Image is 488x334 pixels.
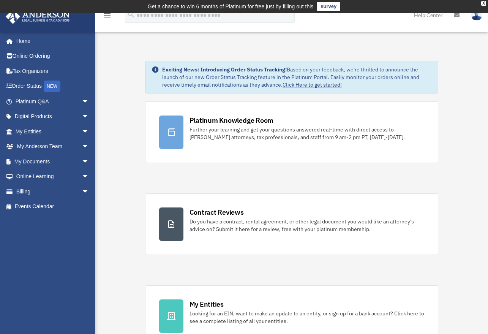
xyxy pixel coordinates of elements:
div: Platinum Knowledge Room [190,116,274,125]
span: arrow_drop_down [82,169,97,185]
a: Click Here to get started! [283,81,342,88]
strong: Exciting News: Introducing Order Status Tracking! [162,66,287,73]
a: Tax Organizers [5,63,101,79]
a: Online Learningarrow_drop_down [5,169,101,184]
div: Do you have a contract, rental agreement, or other legal document you would like an attorney's ad... [190,218,424,233]
div: Get a chance to win 6 months of Platinum for free just by filling out this [148,2,314,11]
a: Digital Productsarrow_drop_down [5,109,101,124]
div: Further your learning and get your questions answered real-time with direct access to [PERSON_NAM... [190,126,424,141]
div: Contract Reviews [190,207,244,217]
div: Looking for an EIN, want to make an update to an entity, or sign up for a bank account? Click her... [190,310,424,325]
a: Home [5,33,97,49]
a: My Entitiesarrow_drop_down [5,124,101,139]
a: Platinum Q&Aarrow_drop_down [5,94,101,109]
i: menu [103,11,112,20]
img: Anderson Advisors Platinum Portal [3,9,72,24]
span: arrow_drop_down [82,184,97,199]
a: My Documentsarrow_drop_down [5,154,101,169]
span: arrow_drop_down [82,94,97,109]
a: survey [317,2,340,11]
span: arrow_drop_down [82,124,97,139]
a: Order StatusNEW [5,79,101,94]
span: arrow_drop_down [82,139,97,155]
i: search [127,10,135,19]
span: arrow_drop_down [82,109,97,125]
div: close [481,1,486,6]
a: My Anderson Teamarrow_drop_down [5,139,101,154]
span: arrow_drop_down [82,154,97,169]
img: User Pic [471,9,482,21]
div: Based on your feedback, we're thrilled to announce the launch of our new Order Status Tracking fe... [162,66,432,89]
a: Platinum Knowledge Room Further your learning and get your questions answered real-time with dire... [145,101,438,163]
a: Billingarrow_drop_down [5,184,101,199]
a: Online Ordering [5,49,101,64]
a: menu [103,13,112,20]
div: My Entities [190,299,224,309]
div: NEW [44,81,60,92]
a: Contract Reviews Do you have a contract, rental agreement, or other legal document you would like... [145,193,438,255]
a: Events Calendar [5,199,101,214]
